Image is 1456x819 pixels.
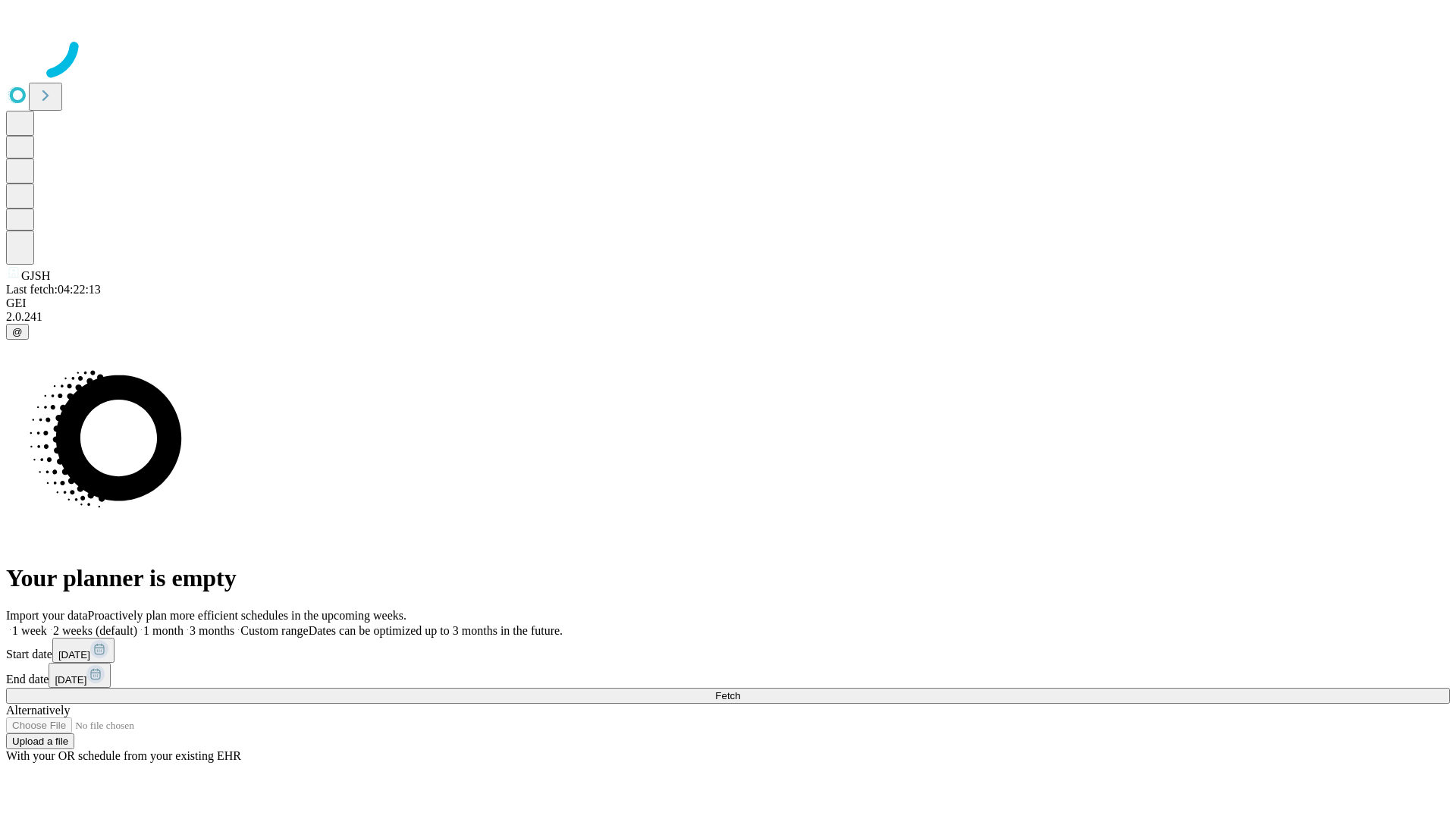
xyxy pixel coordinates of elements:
[12,624,47,637] span: 1 week
[6,733,74,749] button: Upload a file
[6,638,1450,663] div: Start date
[21,269,50,282] span: GJSH
[309,624,563,637] span: Dates can be optimized up to 3 months in the future.
[6,564,1450,592] h1: Your planner is empty
[88,609,406,622] span: Proactively plan more efficient schedules in the upcoming weeks.
[55,674,86,686] span: [DATE]
[190,624,234,637] span: 3 months
[240,624,308,637] span: Custom range
[52,638,115,663] button: [DATE]
[6,310,1450,324] div: 2.0.241
[6,297,1450,310] div: GEI
[6,663,1450,688] div: End date
[6,749,241,762] span: With your OR schedule from your existing EHR
[715,690,740,701] span: Fetch
[6,324,29,340] button: @
[12,326,23,337] span: @
[53,624,137,637] span: 2 weeks (default)
[143,624,184,637] span: 1 month
[6,704,70,717] span: Alternatively
[6,609,88,622] span: Import your data
[6,283,101,296] span: Last fetch: 04:22:13
[58,649,90,661] span: [DATE]
[6,688,1450,704] button: Fetch
[49,663,111,688] button: [DATE]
